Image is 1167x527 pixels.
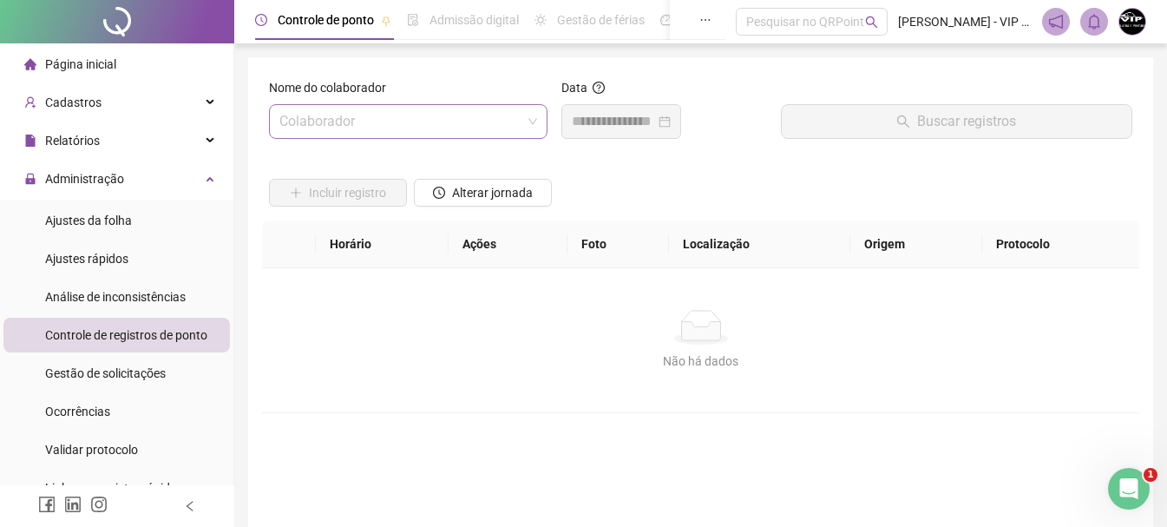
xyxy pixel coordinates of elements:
[24,58,36,70] span: home
[557,13,645,27] span: Gestão de férias
[1086,14,1102,30] span: bell
[982,221,1139,268] th: Protocolo
[45,134,100,148] span: Relatórios
[534,14,547,26] span: sun
[429,13,519,27] span: Admissão digital
[407,14,419,26] span: file-done
[269,179,407,207] button: Incluir registro
[865,16,878,29] span: search
[1144,468,1157,482] span: 1
[452,183,533,202] span: Alterar jornada
[45,405,110,418] span: Ocorrências
[414,188,552,201] a: Alterar jornada
[24,173,36,185] span: lock
[64,496,82,513] span: linkedin
[38,496,56,513] span: facebook
[781,104,1132,139] button: Buscar registros
[24,96,36,109] span: user-add
[381,16,391,26] span: pushpin
[414,179,552,207] button: Alterar jornada
[593,82,605,94] span: question-circle
[45,172,124,186] span: Administração
[184,500,196,512] span: left
[45,252,128,266] span: Ajustes rápidos
[45,214,132,227] span: Ajustes da folha
[449,221,567,268] th: Ações
[45,96,102,109] span: Cadastros
[45,366,166,380] span: Gestão de solicitações
[269,78,397,97] label: Nome do colaborador
[567,221,669,268] th: Foto
[278,13,374,27] span: Controle de ponto
[1048,14,1064,30] span: notification
[90,496,108,513] span: instagram
[1108,468,1150,510] iframe: Intercom live chat
[255,14,267,26] span: clock-circle
[699,14,711,26] span: ellipsis
[45,290,186,304] span: Análise de inconsistências
[24,135,36,147] span: file
[283,352,1118,371] div: Não há dados
[316,221,449,268] th: Horário
[669,221,851,268] th: Localização
[45,443,138,457] span: Validar protocolo
[561,81,587,95] span: Data
[45,57,116,71] span: Página inicial
[433,187,445,199] span: clock-circle
[850,221,982,268] th: Origem
[660,14,672,26] span: dashboard
[45,481,177,495] span: Link para registro rápido
[898,12,1032,31] span: [PERSON_NAME] - VIP FUNILARIA E PINTURAS
[45,328,207,342] span: Controle de registros de ponto
[1119,9,1145,35] img: 78646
